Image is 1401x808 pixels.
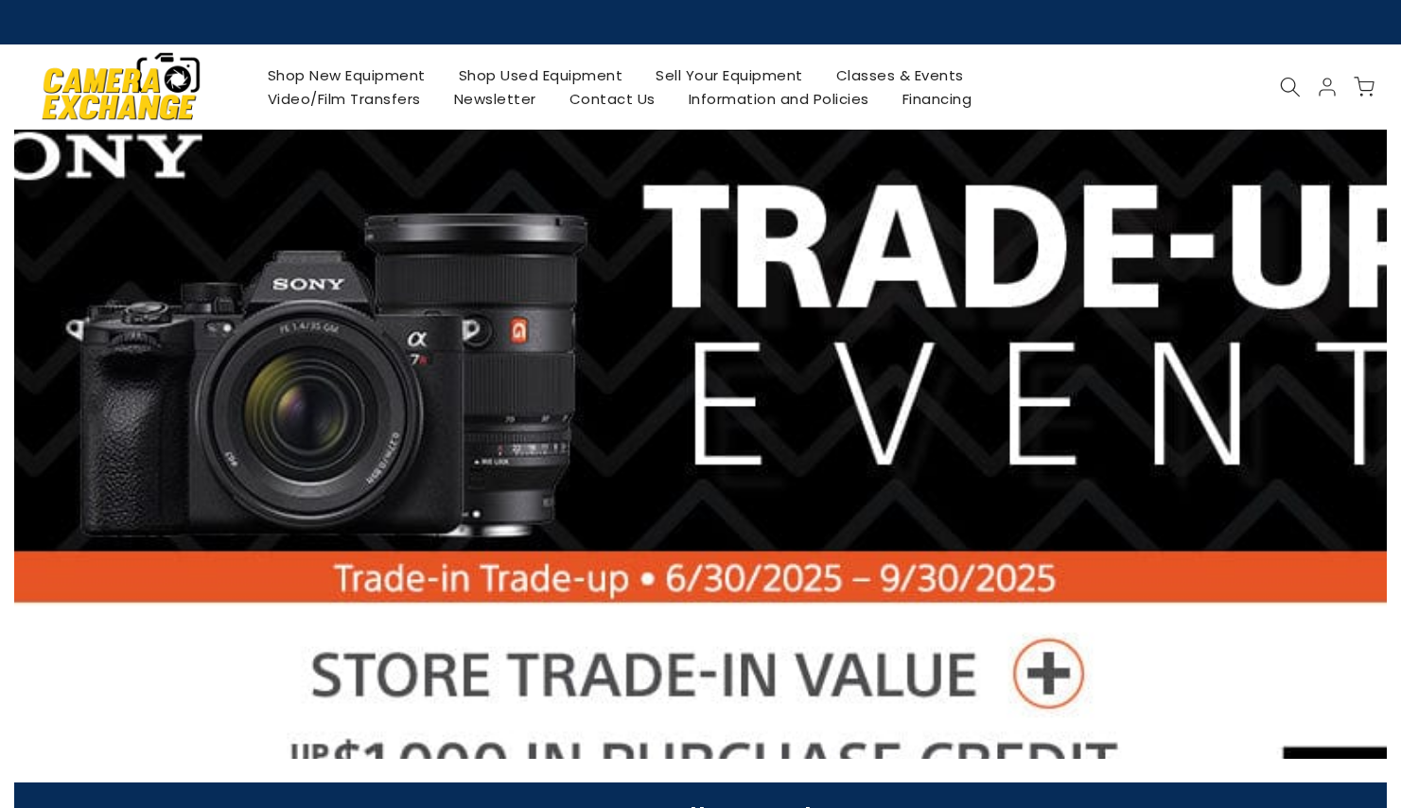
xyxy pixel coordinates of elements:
[639,63,820,87] a: Sell Your Equipment
[672,87,885,111] a: Information and Policies
[819,63,980,87] a: Classes & Events
[251,87,437,111] a: Video/Film Transfers
[251,63,442,87] a: Shop New Equipment
[437,87,552,111] a: Newsletter
[552,87,672,111] a: Contact Us
[442,63,639,87] a: Shop Used Equipment
[885,87,989,111] a: Financing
